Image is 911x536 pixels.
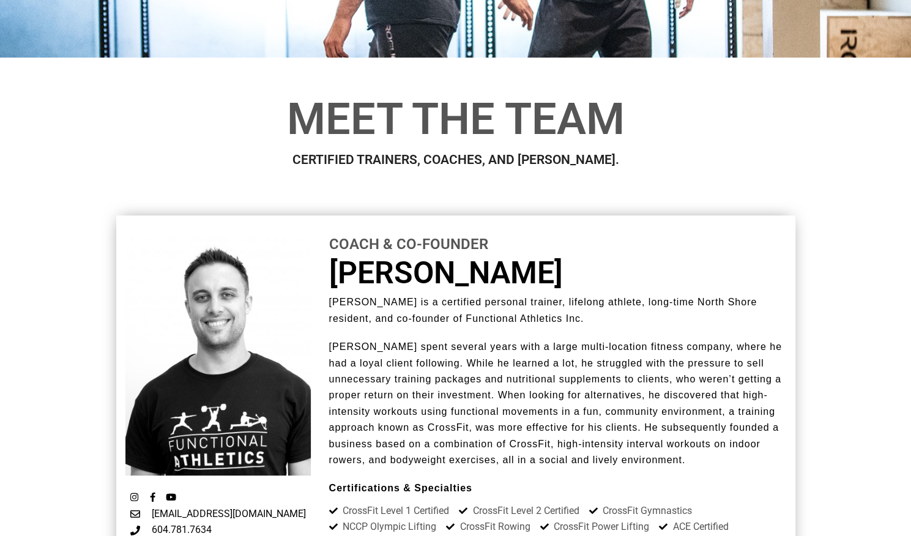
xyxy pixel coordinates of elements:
[551,519,649,535] span: CrossFit Power Lifting
[130,506,311,522] a: [EMAIL_ADDRESS][DOMAIN_NAME]
[340,503,449,519] span: CrossFit Level 1 Certified
[329,297,757,323] span: [PERSON_NAME] is a certified personal trainer, lifelong athlete, long-time North Shore resident, ...
[340,519,436,535] span: NCCP Olympic Lifting
[457,519,530,535] span: CrossFit Rowing
[470,503,579,519] span: CrossFit Level 2 Certified
[149,506,306,522] span: [EMAIL_ADDRESS][DOMAIN_NAME]
[329,483,472,493] b: Certifications & Specialties
[329,339,786,468] p: [PERSON_NAME] spent several years with a large multi-location fitness company, where he had a loy...
[116,97,795,141] h1: Meet the Team
[329,237,786,251] h5: Coach & Co-Founder
[116,154,795,166] h2: CERTIFIED TRAINERS, COACHES, AND [PERSON_NAME].
[600,503,692,519] span: CrossFit Gymnastics
[329,258,786,288] h3: [PERSON_NAME]
[670,519,729,535] span: ACE Certified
